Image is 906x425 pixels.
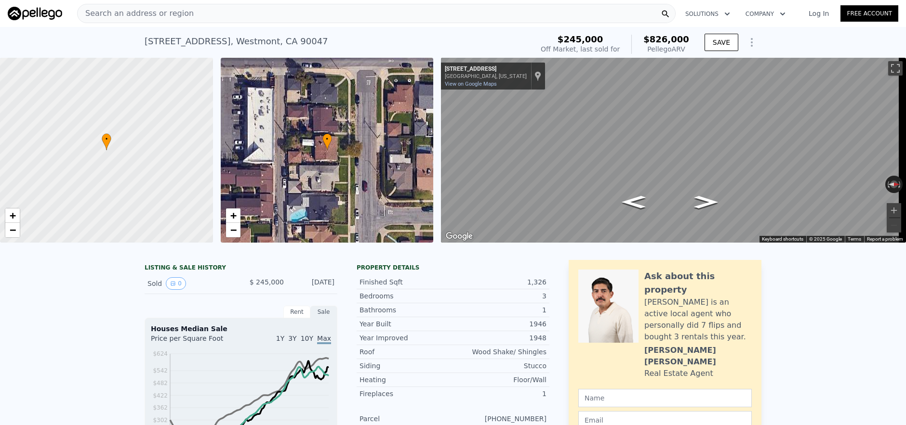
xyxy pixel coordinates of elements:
[453,291,546,301] div: 3
[288,335,296,342] span: 3Y
[357,264,549,271] div: Property details
[5,208,20,223] a: Zoom in
[166,277,186,290] button: View historical data
[276,335,284,342] span: 1Y
[441,58,906,243] div: Map
[360,319,453,329] div: Year Built
[283,306,310,318] div: Rent
[153,404,168,411] tspan: $362
[292,277,334,290] div: [DATE]
[453,389,546,399] div: 1
[8,7,62,20] img: Pellego
[360,347,453,357] div: Roof
[153,380,168,386] tspan: $482
[322,133,332,150] div: •
[644,296,752,343] div: [PERSON_NAME] is an active local agent who personally did 7 flips and bought 3 rentals this year.
[10,209,16,221] span: +
[226,223,240,237] a: Zoom out
[738,5,793,23] button: Company
[360,333,453,343] div: Year Improved
[541,44,620,54] div: Off Market, last sold for
[310,306,337,318] div: Sale
[360,361,453,371] div: Siding
[898,176,903,193] button: Rotate clockwise
[441,58,906,243] div: Street View
[153,367,168,374] tspan: $542
[885,176,891,193] button: Rotate counterclockwise
[445,65,527,73] div: [STREET_ADDRESS]
[885,180,903,188] button: Reset the view
[230,209,236,221] span: +
[250,278,284,286] span: $ 245,000
[809,236,842,242] span: © 2025 Google
[453,319,546,329] div: 1946
[360,375,453,385] div: Heating
[153,392,168,399] tspan: $422
[151,324,331,334] div: Houses Median Sale
[848,236,861,242] a: Terms (opens in new tab)
[888,61,903,76] button: Toggle fullscreen view
[445,81,497,87] a: View on Google Maps
[360,414,453,424] div: Parcel
[445,73,527,79] div: [GEOGRAPHIC_DATA], [US_STATE]
[360,277,453,287] div: Finished Sqft
[102,135,111,143] span: •
[578,389,752,407] input: Name
[317,335,331,344] span: Max
[534,71,541,81] a: Show location on map
[443,230,475,243] a: Open this area in Google Maps (opens a new window)
[453,277,546,287] div: 1,326
[453,361,546,371] div: Stucco
[453,333,546,343] div: 1948
[10,224,16,236] span: −
[153,350,168,357] tspan: $624
[145,35,328,48] div: [STREET_ADDRESS] , Westmont , CA 90047
[151,334,241,349] div: Price per Square Foot
[153,417,168,424] tspan: $302
[301,335,313,342] span: 10Y
[742,33,761,52] button: Show Options
[145,264,337,273] div: LISTING & SALE HISTORY
[360,291,453,301] div: Bedrooms
[230,224,236,236] span: −
[684,193,728,211] path: Go North, S Hobart Blvd
[644,345,752,368] div: [PERSON_NAME] [PERSON_NAME]
[5,223,20,237] a: Zoom out
[322,135,332,143] span: •
[453,305,546,315] div: 1
[453,347,546,357] div: Wood Shake/ Shingles
[226,208,240,223] a: Zoom in
[840,5,898,22] a: Free Account
[78,8,194,19] span: Search an address or region
[102,133,111,150] div: •
[443,230,475,243] img: Google
[887,218,901,232] button: Zoom out
[643,44,689,54] div: Pellego ARV
[762,236,803,243] button: Keyboard shortcuts
[705,34,738,51] button: SAVE
[612,193,656,211] path: Go South, S Hobart Blvd
[453,375,546,385] div: Floor/Wall
[360,305,453,315] div: Bathrooms
[360,389,453,399] div: Fireplaces
[644,270,752,296] div: Ask about this property
[453,414,546,424] div: [PHONE_NUMBER]
[867,236,903,242] a: Report a problem
[887,203,901,218] button: Zoom in
[643,34,689,44] span: $826,000
[147,277,233,290] div: Sold
[797,9,840,18] a: Log In
[644,368,713,379] div: Real Estate Agent
[678,5,738,23] button: Solutions
[558,34,603,44] span: $245,000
